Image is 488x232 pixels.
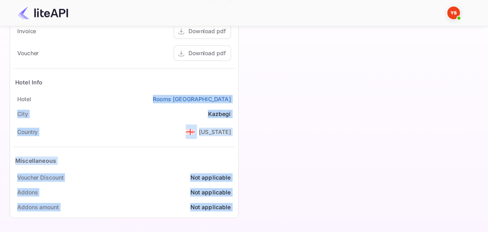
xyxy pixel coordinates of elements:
[17,95,31,103] div: Hotel
[190,173,231,182] div: Not applicable
[186,124,195,139] span: United States
[15,78,43,86] div: Hotel Info
[447,6,460,19] img: Yandex Support
[17,27,36,35] div: Invoice
[188,27,226,35] div: Download pdf
[208,110,231,118] div: Kazbegi
[190,203,231,211] div: Not applicable
[17,49,38,57] div: Voucher
[199,128,231,136] div: [US_STATE]
[17,128,38,136] div: Country
[17,188,38,196] div: Addons
[15,156,56,165] div: Miscellaneous
[18,6,68,19] img: LiteAPI Logo
[153,95,231,103] a: Rooms [GEOGRAPHIC_DATA]
[17,173,63,182] div: Voucher Discount
[188,49,226,57] div: Download pdf
[17,110,28,118] div: City
[17,203,59,211] div: Addons amount
[190,188,231,196] div: Not applicable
